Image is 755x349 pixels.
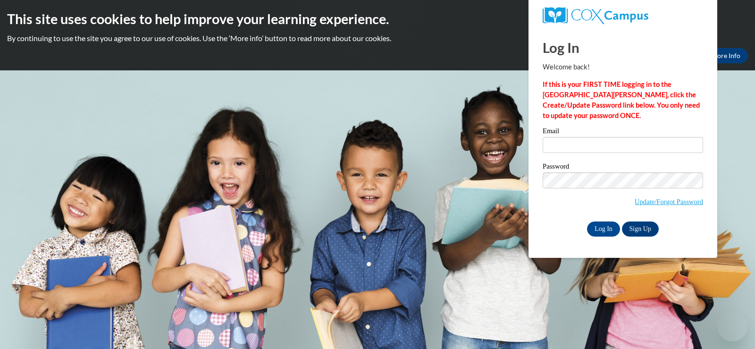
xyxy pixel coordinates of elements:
input: Log In [587,221,620,237]
h1: Log In [543,38,703,57]
label: Email [543,128,703,137]
p: Welcome back! [543,62,703,72]
a: More Info [704,48,748,63]
p: By continuing to use the site you agree to our use of cookies. Use the ‘More info’ button to read... [7,33,748,43]
img: COX Campus [543,7,648,24]
h2: This site uses cookies to help improve your learning experience. [7,9,748,28]
a: COX Campus [543,7,703,24]
iframe: Button to launch messaging window [717,311,747,341]
strong: If this is your FIRST TIME logging in to the [GEOGRAPHIC_DATA][PERSON_NAME], click the Create/Upd... [543,80,700,119]
label: Password [543,163,703,172]
a: Sign Up [622,221,659,237]
a: Update/Forgot Password [635,198,703,205]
